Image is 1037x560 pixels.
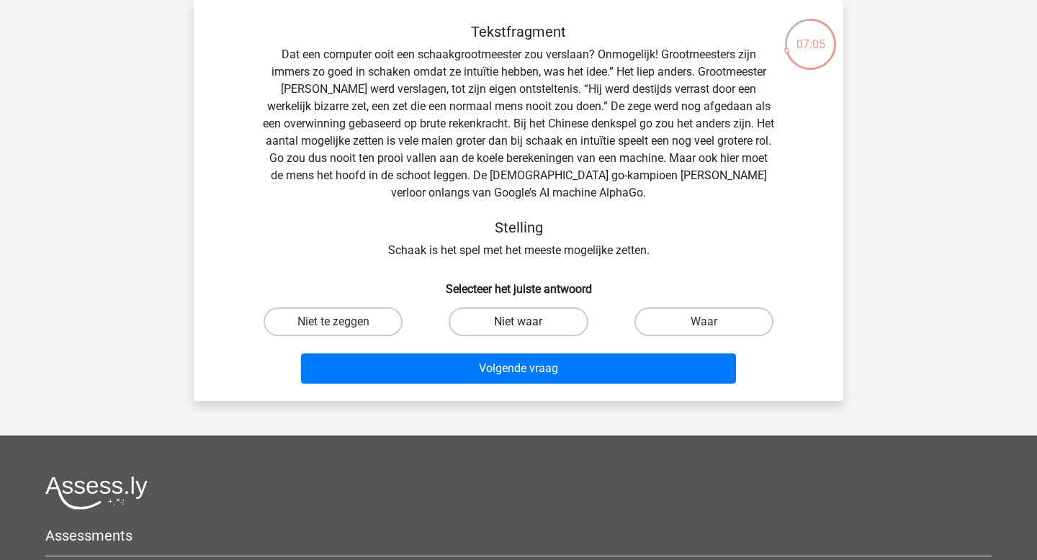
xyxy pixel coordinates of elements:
label: Waar [634,307,773,336]
label: Niet waar [449,307,588,336]
div: Dat een computer ooit een schaakgrootmeester zou verslaan? Onmogelijk! Grootmeesters zijn immers ... [217,23,820,259]
button: Volgende vraag [301,353,737,384]
h5: Assessments [45,527,992,544]
img: Assessly logo [45,476,148,510]
h6: Selecteer het juiste antwoord [217,271,820,296]
label: Niet te zeggen [264,307,403,336]
h5: Stelling [263,219,774,236]
h5: Tekstfragment [263,23,774,40]
div: 07:05 [784,17,838,53]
